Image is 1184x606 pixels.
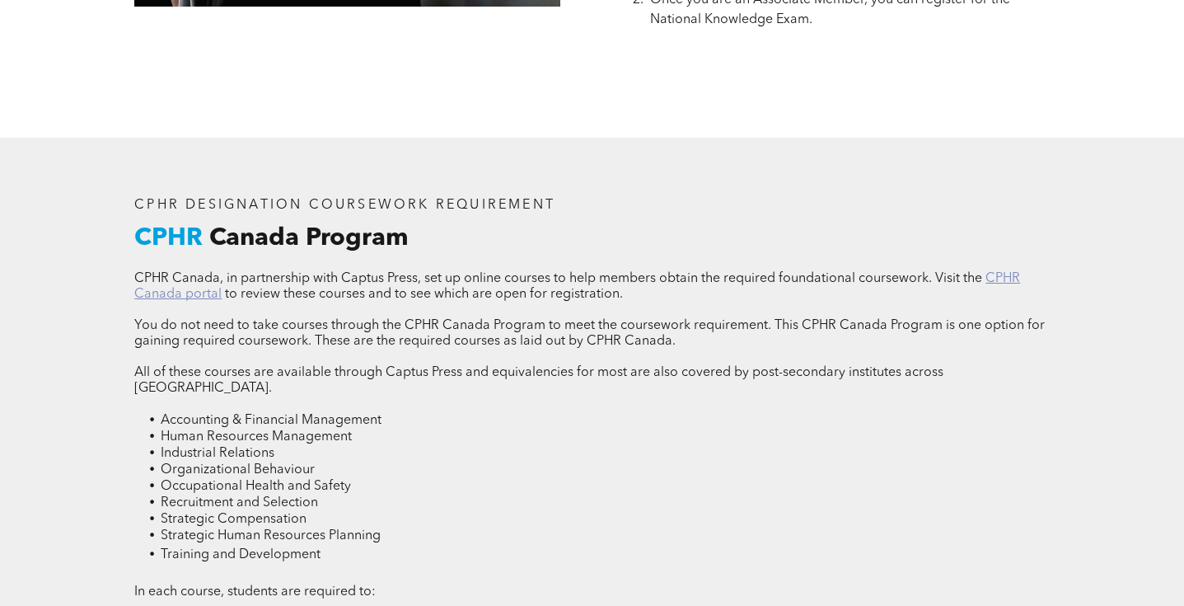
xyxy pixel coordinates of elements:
span: Industrial Relations [161,447,274,460]
span: All of these courses are available through Captus Press and equivalencies for most are also cover... [134,366,943,395]
span: Accounting & Financial Management [161,414,381,427]
span: In each course, students are required to: [134,585,376,599]
span: Training and Development [161,548,321,561]
span: CPHR DESIGNATION COURSEWORK REQUIREMENT [134,199,555,212]
span: Organizational Behaviour [161,463,315,477]
span: Human Resources Management [161,430,352,444]
span: Canada Program [209,226,409,251]
span: Strategic Compensation [161,513,307,526]
span: CPHR Canada, in partnership with Captus Press, set up online courses to help members obtain the r... [134,272,982,285]
span: You do not need to take courses through the CPHR Canada Program to meet the coursework requiremen... [134,319,1045,348]
span: Recruitment and Selection [161,496,318,510]
span: to review these courses and to see which are open for registration. [225,288,623,301]
span: Strategic Human Resources Planning [161,529,381,543]
span: Occupational Health and Safety [161,480,351,493]
span: CPHR [134,226,203,251]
